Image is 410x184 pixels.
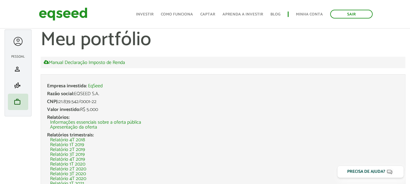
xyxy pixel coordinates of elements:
span: person [14,65,21,73]
a: Aprenda a investir [222,12,263,16]
a: Sair [330,10,373,18]
a: Como funciona [161,12,193,16]
a: Apresentação da oferta [50,125,97,130]
a: Relatório 2T 2020 [50,167,86,172]
div: 21.839.542/0001-22 [47,99,399,104]
div: EQSEED S.A. [47,92,399,96]
h2: Pessoal [8,55,28,59]
span: CNPJ: [47,98,59,106]
a: Expandir menu [12,36,24,47]
a: Manual Declaração Imposto de Renda [44,60,125,65]
li: Minha simulação [8,77,28,94]
span: finance_mode [14,82,21,89]
a: Blog [270,12,280,16]
span: Razão social: [47,90,74,98]
a: Relatório 3T 2020 [50,172,86,176]
a: Minha conta [296,12,323,16]
div: R$ 5.000 [47,107,399,112]
a: Relatório 4T 2020 [50,176,86,181]
a: Relatório 4T 2018 [50,138,85,142]
h1: Meu portfólio [41,29,405,51]
a: person [9,65,27,73]
span: work [14,98,21,105]
a: Informações essenciais sobre a oferta pública [50,120,141,125]
span: Empresa investida: [47,82,87,90]
a: Relatório 4T 2019 [50,157,85,162]
a: Relatório 1T 2019 [50,142,84,147]
a: Relatório 1T 2020 [50,162,85,167]
span: Relatórios: [47,113,69,122]
span: Valor investido: [47,105,80,114]
a: EqSeed [88,84,103,89]
a: Relatório 2T 2019 [50,147,85,152]
a: finance_mode [9,82,27,89]
img: EqSeed [39,6,87,22]
a: Investir [136,12,154,16]
a: work [9,98,27,105]
a: Captar [200,12,215,16]
span: Relatórios trimestrais: [47,131,94,139]
li: Meu perfil [8,61,28,77]
a: Relatório 3T 2019 [50,152,85,157]
li: Meu portfólio [8,94,28,110]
